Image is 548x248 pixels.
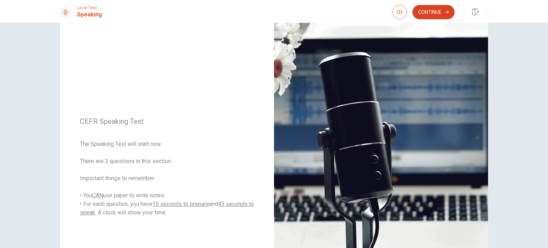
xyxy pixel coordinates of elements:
span: The Speaking Test will start now. There are 3 questions in this section. Important things to reme... [80,140,254,217]
span: CEFR Speaking Test [80,117,254,126]
u: CAN [92,192,103,199]
h1: Speaking [77,10,102,19]
span: Level Test [77,5,102,10]
button: Continue [412,5,455,19]
u: 15 seconds to prepare [152,201,209,207]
